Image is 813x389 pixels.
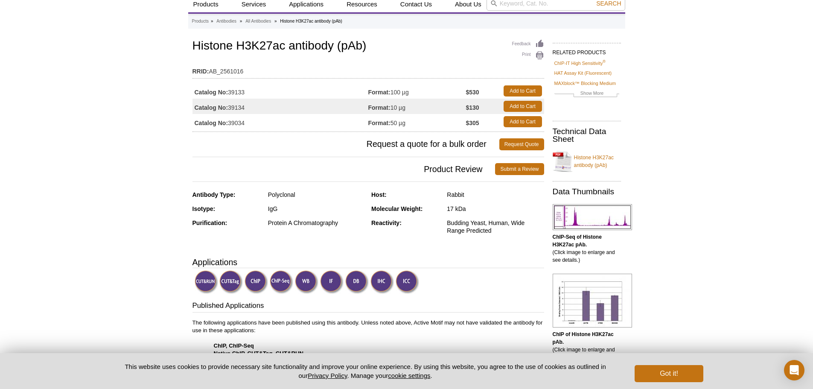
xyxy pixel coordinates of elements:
li: » [240,19,242,23]
td: 50 µg [368,114,466,129]
div: Protein A Chromatography [268,219,365,227]
span: Request a quote for a bulk order [192,138,499,150]
a: Products [192,18,209,25]
td: 10 µg [368,99,466,114]
a: Antibodies [216,18,236,25]
div: 17 kDa [447,205,544,213]
td: 39034 [192,114,368,129]
a: ChIP-IT High Sensitivity® [554,59,606,67]
a: HAT Assay Kit (Fluorescent) [554,69,612,77]
img: Histone H3K27ac antibody (pAb) tested by ChIP-Seq. [553,204,632,230]
img: CUT&RUN Validated [195,270,218,294]
div: Polyclonal [268,191,365,199]
strong: Catalog No: [195,119,228,127]
td: 39133 [192,83,368,99]
strong: Catalog No: [195,104,228,111]
img: Histone H3K27ac antibody (pAb) tested by ChIP. [553,274,632,328]
a: All Antibodies [245,18,271,25]
strong: Native ChIP, CUT&Tag, CUT&RUN [214,350,304,357]
strong: $130 [466,104,479,111]
td: AB_2561016 [192,62,544,76]
h3: Applications [192,256,544,269]
a: Privacy Policy [308,372,347,379]
a: Print [512,51,544,60]
strong: $530 [466,88,479,96]
p: (Click image to enlarge and see details.) [553,331,621,361]
p: (Click image to enlarge and see details.) [553,233,621,264]
li: » [274,19,277,23]
img: Immunohistochemistry Validated [370,270,394,294]
a: Add to Cart [504,85,542,97]
b: ChIP of Histone H3K27ac pAb. [553,331,614,345]
p: This website uses cookies to provide necessary site functionality and improve your online experie... [110,362,621,380]
div: IgG [268,205,365,213]
strong: Reactivity: [371,219,402,226]
img: Immunocytochemistry Validated [396,270,419,294]
div: Budding Yeast, Human, Wide Range Predicted [447,219,544,234]
img: Western Blot Validated [295,270,318,294]
span: Product Review [192,163,495,175]
a: Show More [554,89,619,99]
h2: Data Thumbnails [553,188,621,196]
strong: Isotype: [192,205,216,212]
strong: RRID: [192,67,209,75]
strong: $305 [466,119,479,127]
img: Immunofluorescence Validated [320,270,344,294]
h2: RELATED PRODUCTS [553,43,621,58]
a: Feedback [512,39,544,49]
li: » [211,19,213,23]
b: ChIP-Seq of Histone H3K27ac pAb. [553,234,602,248]
strong: Format: [368,88,390,96]
h2: Technical Data Sheet [553,128,621,143]
td: 100 µg [368,83,466,99]
a: Add to Cart [504,116,542,127]
img: ChIP Validated [245,270,268,294]
img: Dot Blot Validated [345,270,369,294]
strong: Purification: [192,219,227,226]
button: Got it! [635,365,703,382]
a: Add to Cart [504,101,542,112]
strong: Host: [371,191,387,198]
td: 39134 [192,99,368,114]
strong: Format: [368,104,390,111]
strong: Catalog No: [195,88,228,96]
h3: Published Applications [192,301,544,313]
button: cookie settings [388,372,430,379]
img: ChIP-Seq Validated [270,270,293,294]
strong: Format: [368,119,390,127]
a: Request Quote [499,138,544,150]
strong: Molecular Weight: [371,205,423,212]
div: Rabbit [447,191,544,199]
a: Histone H3K27ac antibody (pAb) [553,149,621,174]
div: Open Intercom Messenger [784,360,804,380]
strong: Antibody Type: [192,191,236,198]
sup: ® [603,59,606,64]
a: Submit a Review [495,163,544,175]
h1: Histone H3K27ac antibody (pAb) [192,39,544,54]
li: Histone H3K27ac antibody (pAb) [280,19,342,23]
a: MAXblock™ Blocking Medium [554,79,616,87]
img: CUT&Tag Validated [219,270,243,294]
strong: ChIP, ChIP-Seq [214,342,254,349]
